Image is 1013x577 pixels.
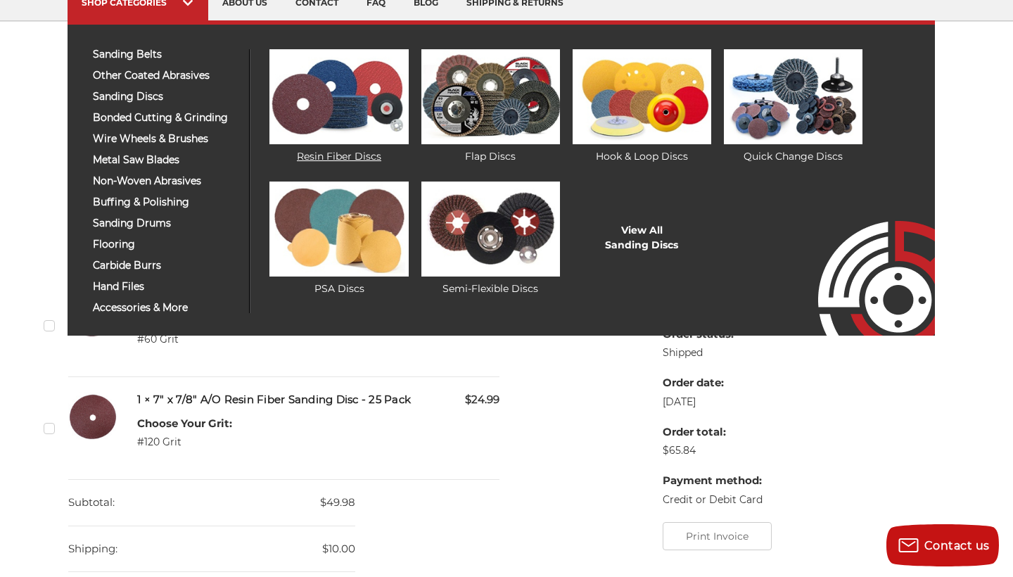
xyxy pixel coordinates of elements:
[137,392,499,408] h5: 1 × 7" x 7/8" A/O Resin Fiber Sanding Disc - 25 Pack
[924,539,990,552] span: Contact us
[724,49,862,144] img: Quick Change Discs
[93,303,238,313] span: accessories & more
[269,49,408,144] img: Resin Fiber Discs
[93,134,238,144] span: wire wheels & brushes
[663,375,763,391] dt: Order date:
[68,392,117,441] img: 7 inch aluminum oxide resin fiber disc
[421,49,560,164] a: Flap Discs
[421,49,560,144] img: Flap Discs
[269,182,408,277] img: PSA Discs
[663,522,772,550] button: Print Invoice
[137,435,232,450] dd: #120 Grit
[68,480,355,526] dd: $49.98
[93,281,238,292] span: hand files
[93,155,238,165] span: metal saw blades
[137,416,232,432] dt: Choose Your Grit:
[573,49,711,164] a: Hook & Loop Discs
[137,332,232,347] dd: #60 Grit
[68,480,115,526] dt: Subtotal:
[68,526,117,572] dt: Shipping:
[421,182,560,296] a: Semi-Flexible Discs
[269,182,408,296] a: PSA Discs
[724,49,862,164] a: Quick Change Discs
[93,239,238,250] span: flooring
[465,392,499,408] span: $24.99
[663,424,763,440] dt: Order total:
[93,218,238,229] span: sanding drums
[93,197,238,208] span: buffing & polishing
[269,49,408,164] a: Resin Fiber Discs
[663,395,763,410] dd: [DATE]
[93,70,238,81] span: other coated abrasives
[663,473,763,489] dt: Payment method:
[663,493,763,507] dd: Credit or Debit Card
[886,524,999,566] button: Contact us
[663,443,763,458] dd: $65.84
[93,91,238,102] span: sanding discs
[93,176,238,186] span: non-woven abrasives
[93,49,238,60] span: sanding belts
[573,49,711,144] img: Hook & Loop Discs
[68,526,355,573] dd: $10.00
[421,182,560,277] img: Semi-Flexible Discs
[605,223,678,253] a: View AllSanding Discs
[93,113,238,123] span: bonded cutting & grinding
[93,260,238,271] span: carbide burrs
[663,345,763,360] dd: Shipped
[793,179,935,336] img: Empire Abrasives Logo Image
